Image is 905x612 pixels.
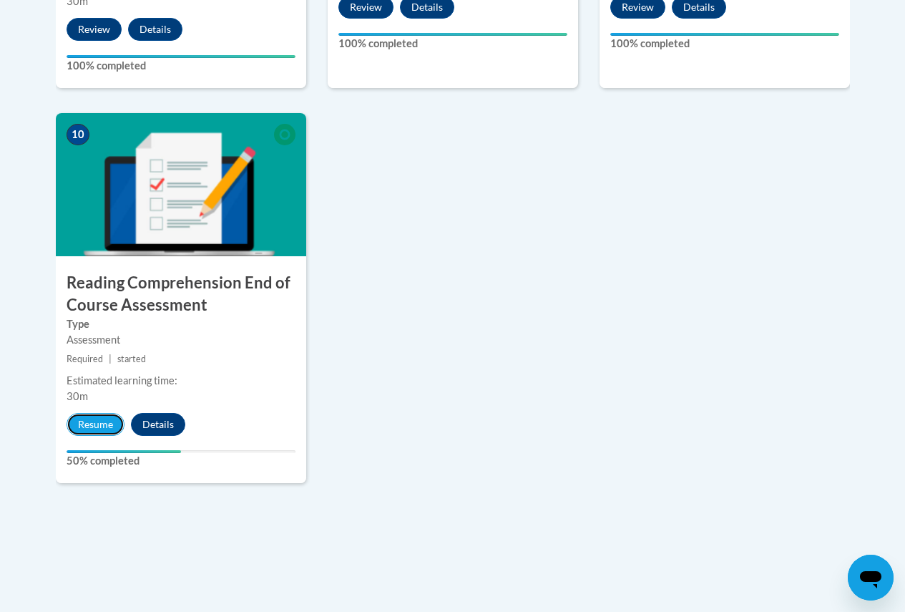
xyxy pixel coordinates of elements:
span: | [109,354,112,364]
img: Course Image [56,113,306,256]
span: started [117,354,146,364]
span: 30m [67,390,88,402]
div: Assessment [67,332,295,348]
div: Your progress [610,33,839,36]
span: Required [67,354,103,364]
label: 100% completed [338,36,567,52]
iframe: Button to launch messaging window [848,555,894,601]
button: Review [67,18,122,41]
div: Your progress [67,450,181,453]
div: Your progress [338,33,567,36]
button: Details [128,18,182,41]
button: Details [131,413,185,436]
label: 100% completed [610,36,839,52]
div: Your progress [67,55,295,58]
span: 10 [67,124,89,145]
button: Resume [67,413,124,436]
label: Type [67,316,295,332]
label: 50% completed [67,453,295,469]
div: Estimated learning time: [67,373,295,389]
h3: Reading Comprehension End of Course Assessment [56,272,306,316]
label: 100% completed [67,58,295,74]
